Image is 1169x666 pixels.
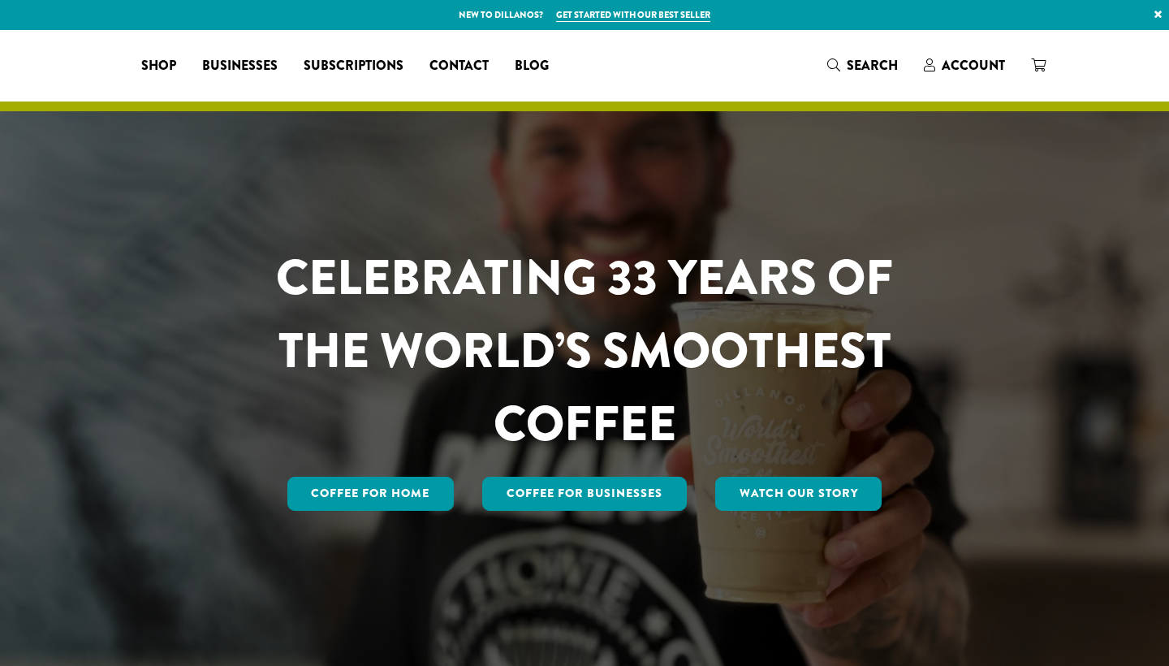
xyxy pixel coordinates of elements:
[814,52,911,79] a: Search
[429,56,489,76] span: Contact
[482,477,687,511] a: Coffee For Businesses
[304,56,403,76] span: Subscriptions
[128,53,189,79] a: Shop
[556,8,710,22] a: Get started with our best seller
[715,477,882,511] a: Watch Our Story
[202,56,278,76] span: Businesses
[287,477,455,511] a: Coffee for Home
[141,56,176,76] span: Shop
[942,56,1005,75] span: Account
[228,241,941,461] h1: CELEBRATING 33 YEARS OF THE WORLD’S SMOOTHEST COFFEE
[515,56,549,76] span: Blog
[847,56,898,75] span: Search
